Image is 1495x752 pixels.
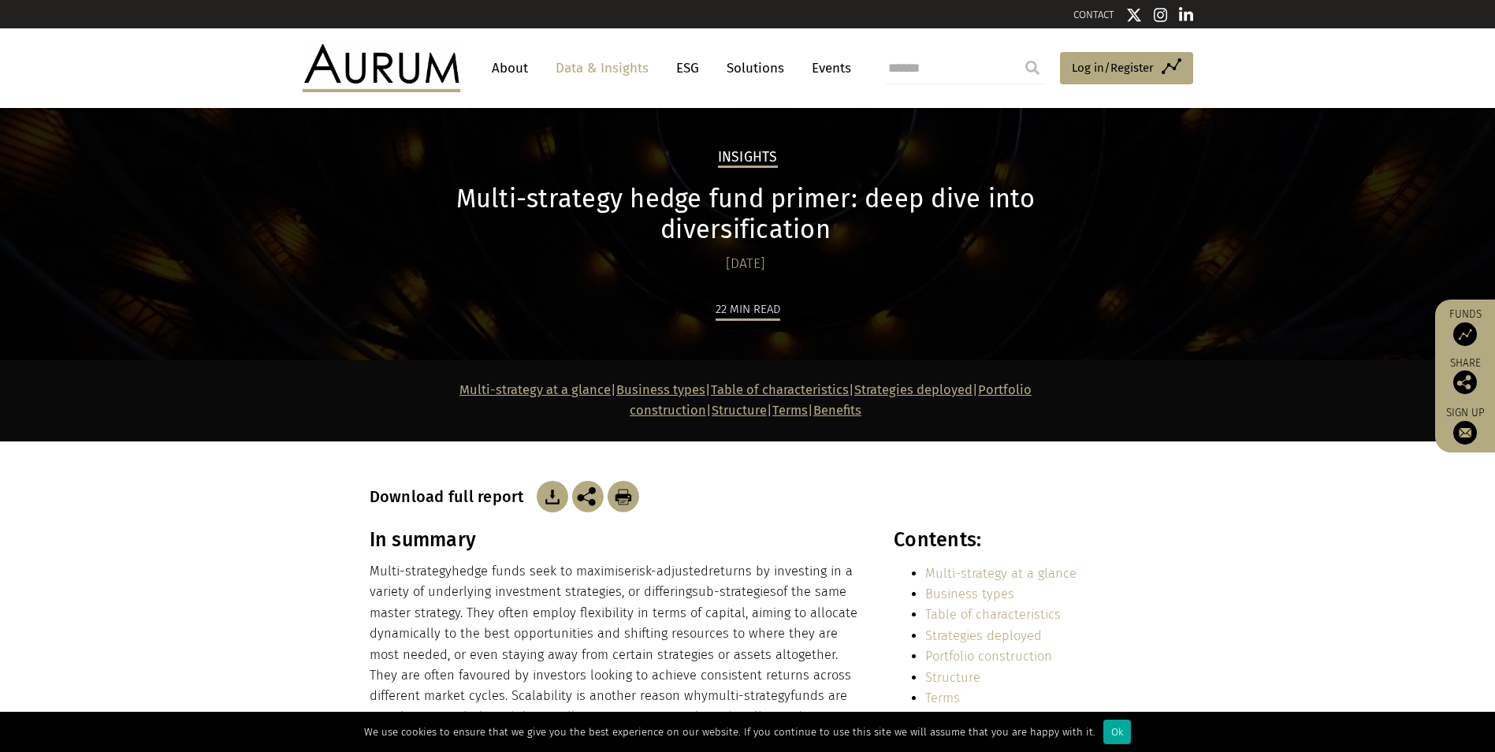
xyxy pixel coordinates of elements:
[1060,52,1193,85] a: Log in/Register
[370,487,533,506] h3: Download full report
[1073,9,1114,20] a: CONTACT
[925,628,1042,643] a: Strategies deployed
[1443,358,1487,394] div: Share
[484,54,536,83] a: About
[1453,421,1477,445] img: Sign up to our newsletter
[854,382,972,397] a: Strategies deployed
[772,403,808,418] a: Terms
[370,528,860,552] h3: In summary
[925,566,1077,581] a: Multi-strategy at a glance
[370,184,1122,245] h1: Multi-strategy hedge fund primer: deep dive into diversification
[925,607,1061,622] a: Table of characteristics
[718,149,778,168] h2: Insights
[631,564,708,579] span: risk-adjusted
[708,688,790,703] span: multi-strategy
[1443,406,1487,445] a: Sign up
[303,44,460,91] img: Aurum
[370,253,1122,275] div: [DATE]
[925,670,980,685] a: Structure
[459,382,1032,418] strong: | | | | | |
[1072,58,1154,77] span: Log in/Register
[616,382,705,397] a: Business types
[711,382,849,397] a: Table of characteristics
[1103,720,1131,744] div: Ok
[1443,307,1487,346] a: Funds
[813,403,861,418] a: Benefits
[716,300,780,321] div: 22 min read
[1179,7,1193,23] img: Linkedin icon
[1453,370,1477,394] img: Share this post
[692,584,776,599] span: sub-strategies
[925,691,960,705] a: Terms
[537,481,568,512] img: Download Article
[894,528,1121,552] h3: Contents:
[459,382,611,397] a: Multi-strategy at a glance
[712,403,767,418] a: Structure
[925,586,1014,601] a: Business types
[804,54,851,83] a: Events
[1126,7,1142,23] img: Twitter icon
[1017,52,1048,84] input: Submit
[925,649,1052,664] a: Portfolio construction
[719,54,792,83] a: Solutions
[608,481,639,512] img: Download Article
[1154,7,1168,23] img: Instagram icon
[808,403,813,418] strong: |
[1453,322,1477,346] img: Access Funds
[370,564,452,579] span: Multi-strategy
[572,481,604,512] img: Share this post
[548,54,656,83] a: Data & Insights
[668,54,707,83] a: ESG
